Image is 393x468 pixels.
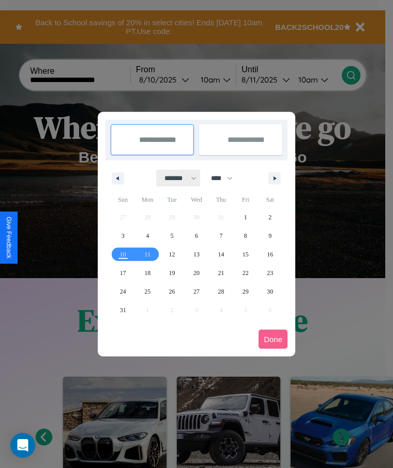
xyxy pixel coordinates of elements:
[233,191,258,208] span: Fri
[135,191,159,208] span: Mon
[259,330,288,349] button: Done
[120,301,126,319] span: 31
[244,208,247,227] span: 1
[209,282,233,301] button: 28
[135,245,159,264] button: 11
[160,227,184,245] button: 5
[111,245,135,264] button: 10
[209,227,233,245] button: 7
[111,191,135,208] span: Sun
[218,282,224,301] span: 28
[193,282,200,301] span: 27
[144,245,150,264] span: 11
[146,227,149,245] span: 4
[243,264,249,282] span: 22
[258,264,282,282] button: 23
[267,245,273,264] span: 16
[195,227,198,245] span: 6
[120,264,126,282] span: 17
[171,227,174,245] span: 5
[111,282,135,301] button: 24
[5,217,12,259] div: Give Feedback
[184,245,208,264] button: 13
[218,264,224,282] span: 21
[144,264,150,282] span: 18
[258,191,282,208] span: Sat
[267,264,273,282] span: 23
[209,264,233,282] button: 21
[268,227,271,245] span: 9
[169,245,175,264] span: 12
[233,227,258,245] button: 8
[233,264,258,282] button: 22
[209,191,233,208] span: Thu
[233,208,258,227] button: 1
[135,227,159,245] button: 4
[122,227,125,245] span: 3
[144,282,150,301] span: 25
[244,227,247,245] span: 8
[169,264,175,282] span: 19
[184,282,208,301] button: 27
[193,264,200,282] span: 20
[184,227,208,245] button: 6
[258,282,282,301] button: 30
[120,282,126,301] span: 24
[258,227,282,245] button: 9
[243,245,249,264] span: 15
[258,208,282,227] button: 2
[160,264,184,282] button: 19
[160,191,184,208] span: Tue
[135,282,159,301] button: 25
[135,264,159,282] button: 18
[10,433,35,458] div: Open Intercom Messenger
[111,227,135,245] button: 3
[111,301,135,319] button: 31
[169,282,175,301] span: 26
[184,264,208,282] button: 20
[209,245,233,264] button: 14
[258,245,282,264] button: 16
[160,282,184,301] button: 26
[160,245,184,264] button: 12
[111,264,135,282] button: 17
[233,282,258,301] button: 29
[219,227,222,245] span: 7
[218,245,224,264] span: 14
[233,245,258,264] button: 15
[193,245,200,264] span: 13
[120,245,126,264] span: 10
[243,282,249,301] span: 29
[268,208,271,227] span: 2
[184,191,208,208] span: Wed
[267,282,273,301] span: 30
